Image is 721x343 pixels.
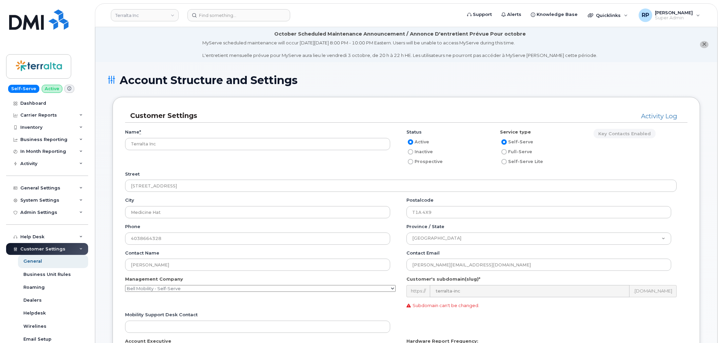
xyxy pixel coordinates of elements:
label: Self-Serve [500,138,533,146]
input: Prospective [408,159,413,164]
div: October Scheduled Maintenance Announcement / Annonce D'entretient Prévue Pour octobre [274,31,526,38]
label: Street [125,171,140,177]
label: Inactive [406,148,433,156]
label: Province / State [406,223,444,230]
label: Status [406,129,422,135]
label: Phone [125,223,140,230]
label: Mobility Support Desk Contact [125,311,198,318]
div: https:// [406,285,430,297]
input: Self-Serve Lite [501,159,507,164]
label: Name [125,129,141,135]
label: Customer's subdomain(slug)* [406,276,480,282]
a: Activity Log [641,112,677,120]
input: Self-Serve [501,139,507,145]
label: Postalcode [406,197,434,203]
div: MyServe scheduled maintenance will occur [DATE][DATE] 8:00 PM - 10:00 PM Eastern. Users will be u... [202,40,597,59]
label: City [125,197,134,203]
label: Prospective [406,158,443,166]
div: .[DOMAIN_NAME] [629,285,677,297]
a: Key Contacts enabled [594,129,656,138]
input: Full-Serve [501,149,507,155]
p: Subdomain can't be changed. [406,302,682,309]
label: Active [406,138,429,146]
h1: Account Structure and Settings [107,74,705,86]
input: Active [408,139,413,145]
label: Service type [500,129,531,135]
label: Contact name [125,250,159,256]
label: Full-Serve [500,148,532,156]
label: Self-Serve Lite [500,158,543,166]
input: Inactive [408,149,413,155]
label: Contact email [406,250,440,256]
button: close notification [700,41,708,48]
abbr: required [139,129,141,135]
h3: Customer Settings [130,111,445,120]
label: Management Company [125,276,183,282]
